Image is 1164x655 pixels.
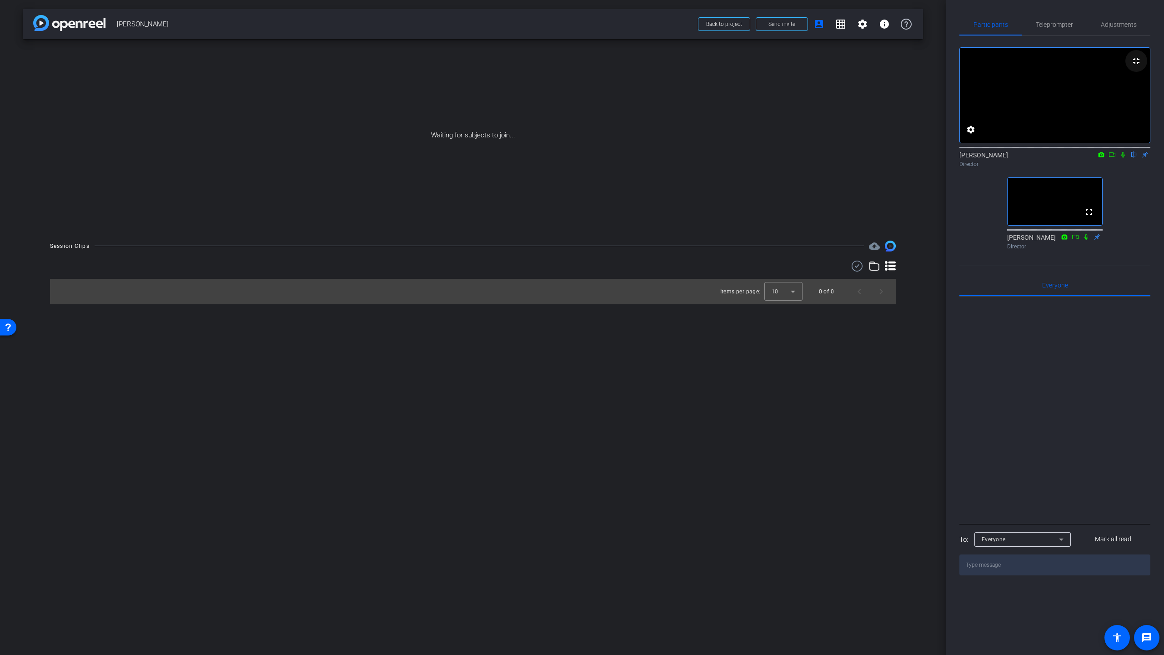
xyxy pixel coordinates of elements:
div: Director [1007,242,1103,251]
mat-icon: cloud_upload [869,241,880,252]
mat-icon: settings [965,124,976,135]
button: Previous page [848,281,870,302]
mat-icon: account_box [813,19,824,30]
div: To: [959,534,968,545]
span: Participants [973,21,1008,28]
div: Items per page: [720,287,761,296]
span: Send invite [768,20,795,28]
div: Director [959,160,1150,168]
span: Mark all read [1095,534,1131,544]
span: Teleprompter [1036,21,1073,28]
button: Mark all read [1076,531,1151,548]
span: [PERSON_NAME] [117,15,692,33]
img: Session clips [885,241,896,252]
mat-icon: info [879,19,890,30]
mat-icon: accessibility [1112,632,1123,643]
img: app-logo [33,15,105,31]
mat-icon: flip [1129,150,1139,158]
mat-icon: message [1141,632,1152,643]
div: Waiting for subjects to join... [23,39,923,232]
mat-icon: grid_on [835,19,846,30]
button: Next page [870,281,892,302]
span: Adjustments [1101,21,1137,28]
div: Session Clips [50,242,90,251]
span: Everyone [1042,282,1068,288]
span: Destinations for your clips [869,241,880,252]
div: [PERSON_NAME] [1007,233,1103,251]
mat-icon: fullscreen_exit [1131,55,1142,66]
div: [PERSON_NAME] [959,151,1150,168]
button: Send invite [756,17,808,31]
button: Back to project [698,17,750,31]
div: 0 of 0 [819,287,834,296]
mat-icon: settings [857,19,868,30]
span: Everyone [982,536,1006,543]
mat-icon: fullscreen [1084,207,1094,217]
span: Back to project [706,21,742,27]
